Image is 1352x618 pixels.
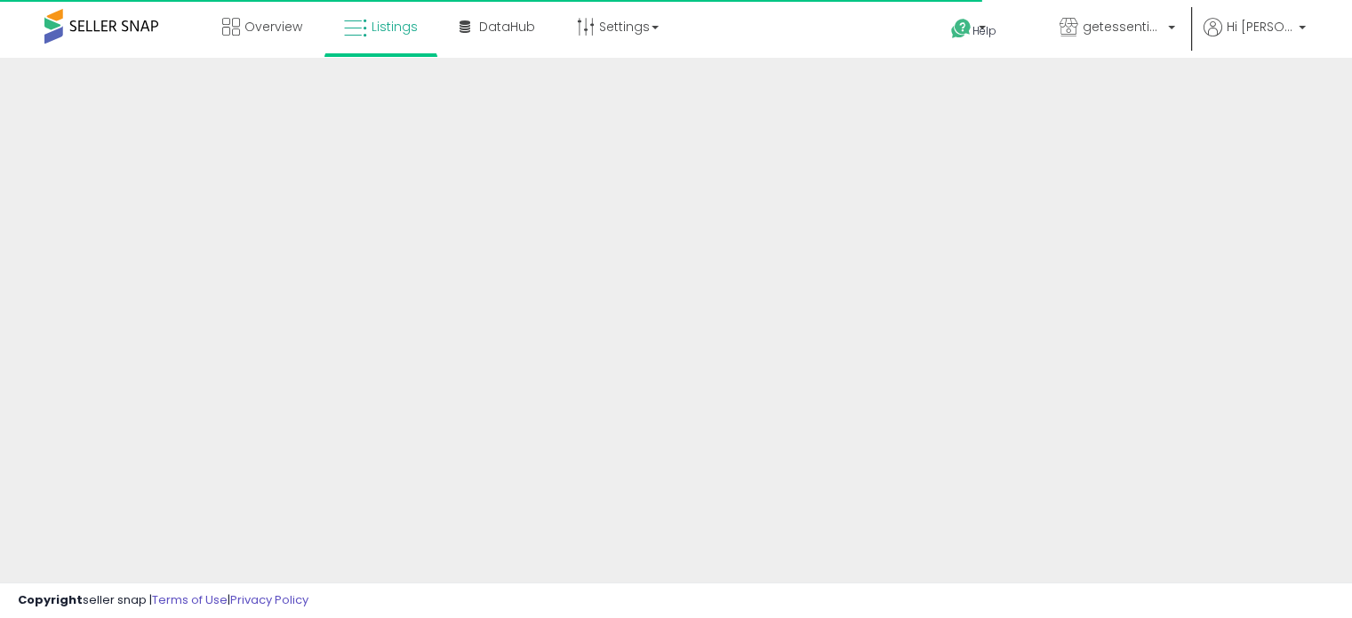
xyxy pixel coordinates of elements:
[152,591,228,608] a: Terms of Use
[18,592,308,609] div: seller snap | |
[1083,18,1163,36] span: getessentialshub
[972,23,996,38] span: Help
[372,18,418,36] span: Listings
[1204,18,1306,58] a: Hi [PERSON_NAME]
[230,591,308,608] a: Privacy Policy
[1227,18,1293,36] span: Hi [PERSON_NAME]
[244,18,302,36] span: Overview
[937,4,1031,58] a: Help
[18,591,83,608] strong: Copyright
[950,18,972,40] i: Get Help
[479,18,535,36] span: DataHub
